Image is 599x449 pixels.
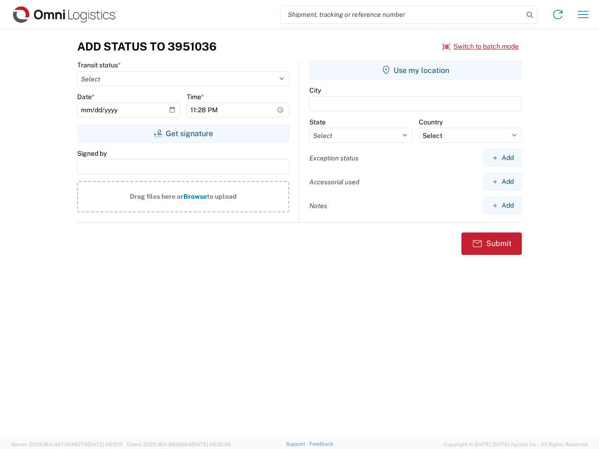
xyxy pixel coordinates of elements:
[461,232,522,255] button: Submit
[130,193,183,200] span: Drag files here or
[281,6,523,23] input: Shipment, tracking or reference number
[309,118,326,126] label: State
[11,442,123,447] span: Server: 2025.18.0-dd719145275
[484,173,522,190] button: Add
[484,149,522,167] button: Add
[77,61,121,69] label: Transit status
[442,39,519,54] button: Switch to batch mode
[191,442,231,447] span: [DATE] 09:32:48
[77,124,289,143] button: Get signature
[207,193,237,200] span: to upload
[309,61,522,80] button: Use my location
[309,178,359,186] label: Accessorial used
[127,442,231,447] span: Client: 2025.18.0-9839db4
[309,154,358,162] label: Exception status
[77,149,107,158] label: Signed by
[309,86,321,94] label: City
[77,93,95,101] label: Date
[309,202,327,210] label: Notes
[419,118,443,126] label: Country
[77,40,217,53] h3: Add Status to 3951036
[484,197,522,214] button: Add
[187,93,204,101] label: Time
[309,441,333,447] a: Feedback
[183,193,207,200] span: Browse
[88,442,123,447] span: [DATE] 09:51:11
[444,440,588,449] span: Copyright © [DATE]-[DATE] Agistix Inc., All Rights Reserved
[286,441,309,447] a: Support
